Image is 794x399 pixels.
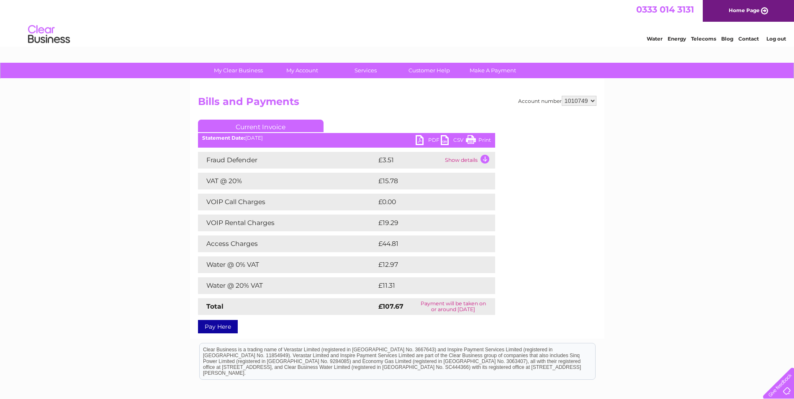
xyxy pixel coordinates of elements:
a: Services [331,63,400,78]
a: My Account [267,63,337,78]
td: £19.29 [376,215,478,231]
div: [DATE] [198,135,495,141]
a: Log out [766,36,786,42]
a: Telecoms [691,36,716,42]
a: Contact [738,36,759,42]
td: VOIP Rental Charges [198,215,376,231]
a: Print [466,135,491,147]
td: £44.81 [376,235,478,252]
h2: Bills and Payments [198,96,596,112]
td: £12.97 [376,256,478,273]
div: Clear Business is a trading name of Verastar Limited (registered in [GEOGRAPHIC_DATA] No. 3667643... [200,5,595,41]
td: £0.00 [376,194,476,210]
a: CSV [441,135,466,147]
a: Pay Here [198,320,238,333]
td: VOIP Call Charges [198,194,376,210]
a: Energy [668,36,686,42]
b: Statement Date: [202,135,245,141]
td: Water @ 20% VAT [198,277,376,294]
td: VAT @ 20% [198,173,376,189]
a: Make A Payment [458,63,527,78]
a: 0333 014 3131 [636,4,694,15]
a: Blog [721,36,733,42]
td: Fraud Defender [198,152,376,169]
td: £3.51 [376,152,443,169]
a: Current Invoice [198,120,324,132]
td: £11.31 [376,277,475,294]
td: Access Charges [198,235,376,252]
strong: Total [206,302,224,310]
td: Water @ 0% VAT [198,256,376,273]
strong: £107.67 [378,302,403,310]
img: logo.png [28,22,70,47]
td: £15.78 [376,173,478,189]
div: Account number [518,96,596,106]
a: My Clear Business [204,63,273,78]
td: Payment will be taken on or around [DATE] [411,298,495,315]
a: PDF [416,135,441,147]
td: Show details [443,152,495,169]
a: Customer Help [395,63,464,78]
a: Water [647,36,663,42]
